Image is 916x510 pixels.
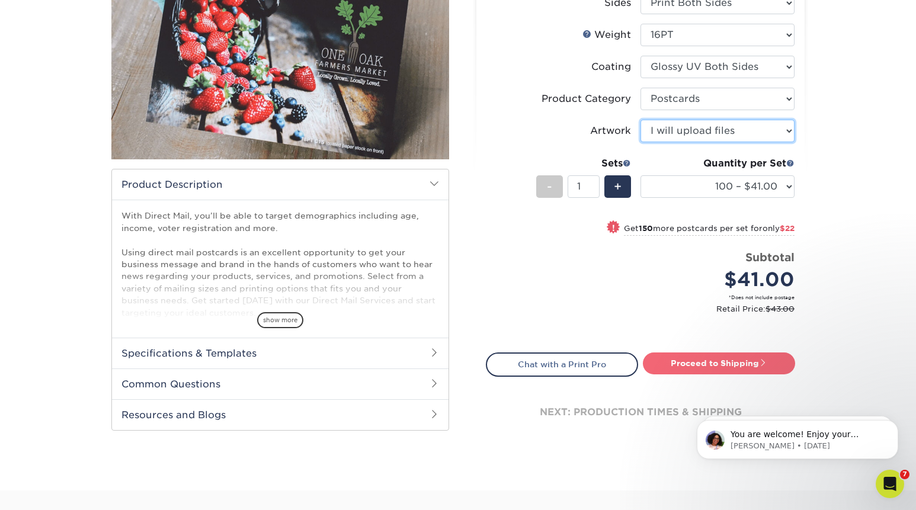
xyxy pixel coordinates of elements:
div: Weight [582,28,631,42]
span: show more [257,312,303,328]
a: Chat with a Print Pro [486,352,638,376]
div: Quantity per Set [640,156,795,171]
span: + [614,178,622,195]
span: ! [612,222,615,234]
div: next: production times & shipping [486,377,795,448]
strong: 150 [639,224,653,233]
div: Sets [536,156,631,171]
h2: Product Description [112,169,449,200]
div: Product Category [542,92,631,106]
small: *Does not include postage [495,294,795,301]
span: 7 [900,470,909,479]
div: Artwork [590,124,631,138]
small: Get more postcards per set for [624,224,795,236]
p: With Direct Mail, you’ll be able to target demographics including age, income, voter registration... [121,210,439,319]
h2: Specifications & Templates [112,338,449,368]
iframe: Intercom live chat [876,470,904,498]
span: $43.00 [766,304,795,313]
span: $22 [780,224,795,233]
span: - [547,178,552,195]
strong: Subtotal [745,251,795,264]
div: Coating [591,60,631,74]
div: $41.00 [649,265,795,294]
a: Proceed to Shipping [643,352,795,374]
span: only [763,224,795,233]
small: Retail Price: [495,303,795,315]
h2: Common Questions [112,368,449,399]
h2: Resources and Blogs [112,399,449,430]
iframe: Intercom notifications message [679,395,916,478]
